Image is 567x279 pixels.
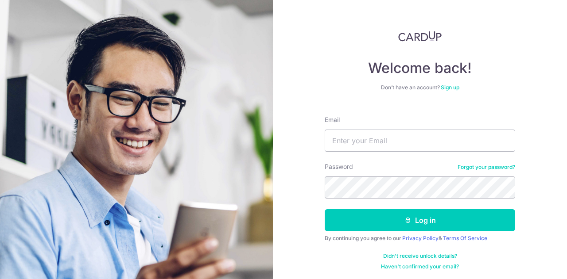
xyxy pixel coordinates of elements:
input: Enter your Email [325,130,515,152]
a: Forgot your password? [458,164,515,171]
h4: Welcome back! [325,59,515,77]
div: Don’t have an account? [325,84,515,91]
a: Terms Of Service [443,235,487,241]
label: Email [325,115,340,124]
a: Didn't receive unlock details? [383,252,457,260]
a: Sign up [441,84,459,91]
a: Haven't confirmed your email? [381,263,459,270]
img: CardUp Logo [398,31,442,42]
a: Privacy Policy [402,235,439,241]
div: By continuing you agree to our & [325,235,515,242]
label: Password [325,162,353,171]
button: Log in [325,209,515,231]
